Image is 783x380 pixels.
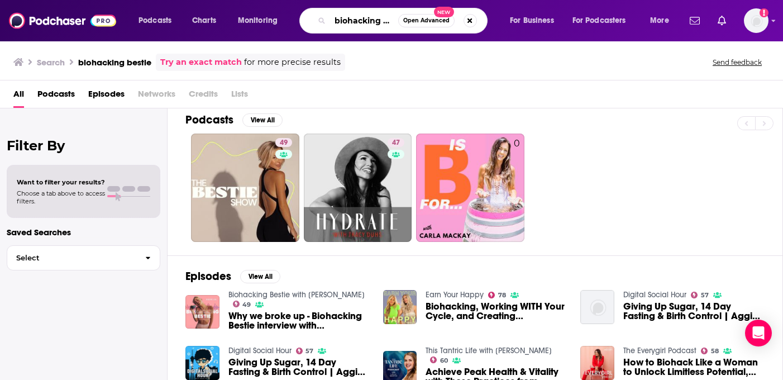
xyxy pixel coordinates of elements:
[701,348,719,354] a: 58
[304,134,412,242] a: 47
[160,56,242,69] a: Try an exact match
[713,11,731,30] a: Show notifications dropdown
[228,311,370,330] a: Why we broke up - Biohacking Bestie interview with Jacob Riglin
[17,189,105,205] span: Choose a tab above to access filters.
[488,292,506,298] a: 78
[580,346,614,380] img: How to Biohack Like a Woman to Unlock Limitless Potential, With Biohacking Bestie Aggie Lal
[701,293,709,298] span: 57
[78,57,151,68] h3: biohacking bestie
[88,85,125,108] a: Episodes
[185,113,283,127] a: PodcastsView All
[502,12,568,30] button: open menu
[623,302,765,321] a: Giving Up Sugar, 14 Day Fasting & Birth Control | Aggie Biohacking Bestie DSH #380
[13,85,24,108] a: All
[711,349,719,354] span: 58
[330,12,398,30] input: Search podcasts, credits, & more...
[650,13,669,28] span: More
[242,302,251,307] span: 49
[642,12,683,30] button: open menu
[185,113,233,127] h2: Podcasts
[744,8,768,33] span: Logged in as teisenbe
[185,12,223,30] a: Charts
[7,227,160,237] p: Saved Searches
[383,290,417,324] img: Biohacking, Working WITH Your Cycle, and Creating Friendships That Are Good For the Soul with Bio...
[416,134,524,242] a: 0
[623,346,696,355] a: The Everygirl Podcast
[7,254,136,262] span: Select
[131,12,186,30] button: open menu
[709,58,765,67] button: Send feedback
[310,8,498,34] div: Search podcasts, credits, & more...
[228,290,365,300] a: Biohacking Bestie with Aggie Lal
[17,178,105,186] span: Want to filter your results?
[185,346,219,380] img: Giving Up Sugar, 14 Day Fasting & Birth Control | Aggie Biohacking Bestie DSH #380
[228,346,292,355] a: Digital Social Hour
[572,13,626,28] span: For Podcasters
[228,311,370,330] span: Why we broke up - Biohacking Bestie interview with [PERSON_NAME]
[565,12,642,30] button: open menu
[296,348,314,354] a: 57
[139,13,171,28] span: Podcasts
[434,7,454,17] span: New
[185,269,280,283] a: EpisodesView All
[185,295,219,329] img: Why we broke up - Biohacking Bestie interview with Jacob Riglin
[685,11,704,30] a: Show notifications dropdown
[623,358,765,377] span: How to Biohack Like a Woman to Unlock Limitless Potential, With Biohacking Bestie [PERSON_NAME]
[426,346,552,355] a: This Tantric Life with Layla Martin
[233,301,251,307] a: 49
[191,134,299,242] a: 49
[275,138,292,147] a: 49
[231,85,248,108] span: Lists
[430,357,448,363] a: 60
[37,85,75,108] a: Podcasts
[238,13,278,28] span: Monitoring
[185,269,231,283] h2: Episodes
[745,320,772,346] div: Open Intercom Messenger
[403,18,450,23] span: Open Advanced
[388,138,404,147] a: 47
[514,138,520,237] div: 0
[7,137,160,154] h2: Filter By
[623,358,765,377] a: How to Biohack Like a Woman to Unlock Limitless Potential, With Biohacking Bestie Aggie Lal
[9,10,116,31] img: Podchaser - Follow, Share and Rate Podcasts
[230,12,292,30] button: open menu
[498,293,506,298] span: 78
[138,85,175,108] span: Networks
[189,85,218,108] span: Credits
[426,290,484,300] a: Earn Your Happy
[510,13,554,28] span: For Business
[440,358,448,363] span: 60
[392,137,400,149] span: 47
[744,8,768,33] img: User Profile
[192,13,216,28] span: Charts
[7,245,160,270] button: Select
[691,292,709,298] a: 57
[242,113,283,127] button: View All
[240,270,280,283] button: View All
[744,8,768,33] button: Show profile menu
[305,349,313,354] span: 57
[244,56,341,69] span: for more precise results
[760,8,768,17] svg: Add a profile image
[280,137,288,149] span: 49
[398,14,455,27] button: Open AdvancedNew
[37,57,65,68] h3: Search
[426,302,567,321] a: Biohacking, Working WITH Your Cycle, and Creating Friendships That Are Good For the Soul with Bio...
[228,358,370,377] a: Giving Up Sugar, 14 Day Fasting & Birth Control | Aggie Biohacking Bestie DSH #380
[580,290,614,324] img: Giving Up Sugar, 14 Day Fasting & Birth Control | Aggie Biohacking Bestie DSH #380
[623,290,686,300] a: Digital Social Hour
